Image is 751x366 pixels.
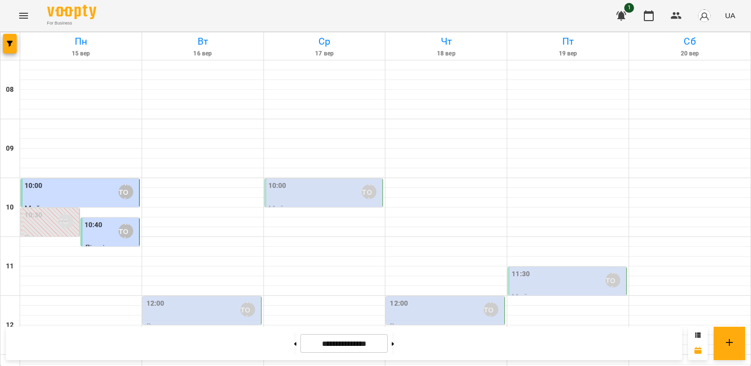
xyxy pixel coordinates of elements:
span: Майя [512,292,532,301]
h6: 11 [6,261,14,272]
label: 10:00 [25,181,43,191]
span: For Business [47,20,96,26]
div: Вікторія [240,302,255,317]
label: 10:00 [268,181,287,191]
label: 10:30 [25,210,43,221]
button: Menu [12,4,35,27]
h6: Ср [265,34,384,49]
h6: 17 вер [265,49,384,58]
h6: 20 вер [631,49,749,58]
span: Майя [268,204,289,213]
label: 12:00 [390,298,408,309]
h6: Сб [631,34,749,49]
h6: 10 [6,202,14,213]
div: Вікторія [58,214,73,229]
div: Вікторія [362,184,376,199]
h6: 09 [6,143,14,154]
span: Ліза індив [85,243,122,252]
h6: Пн [22,34,140,49]
span: 1 [624,3,634,13]
p: 0 [25,234,77,242]
h6: 16 вер [144,49,262,58]
img: avatar_s.png [697,9,711,23]
label: 12:00 [146,298,165,309]
h6: Пт [509,34,627,49]
div: Вікторія [118,224,133,238]
h6: 15 вер [22,49,140,58]
h6: 12 [6,320,14,331]
label: 10:40 [85,220,103,231]
div: Вікторія [118,184,133,199]
label: 11:30 [512,269,530,280]
h6: Чт [387,34,505,49]
span: Майя [25,204,45,213]
h6: 18 вер [387,49,505,58]
h6: Вт [144,34,262,49]
div: Вікторія [484,302,498,317]
button: UA [721,6,739,25]
h6: 08 [6,84,14,95]
div: Вікторія [606,273,620,288]
h6: 19 вер [509,49,627,58]
img: Voopty Logo [47,5,96,19]
span: UA [725,10,735,21]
